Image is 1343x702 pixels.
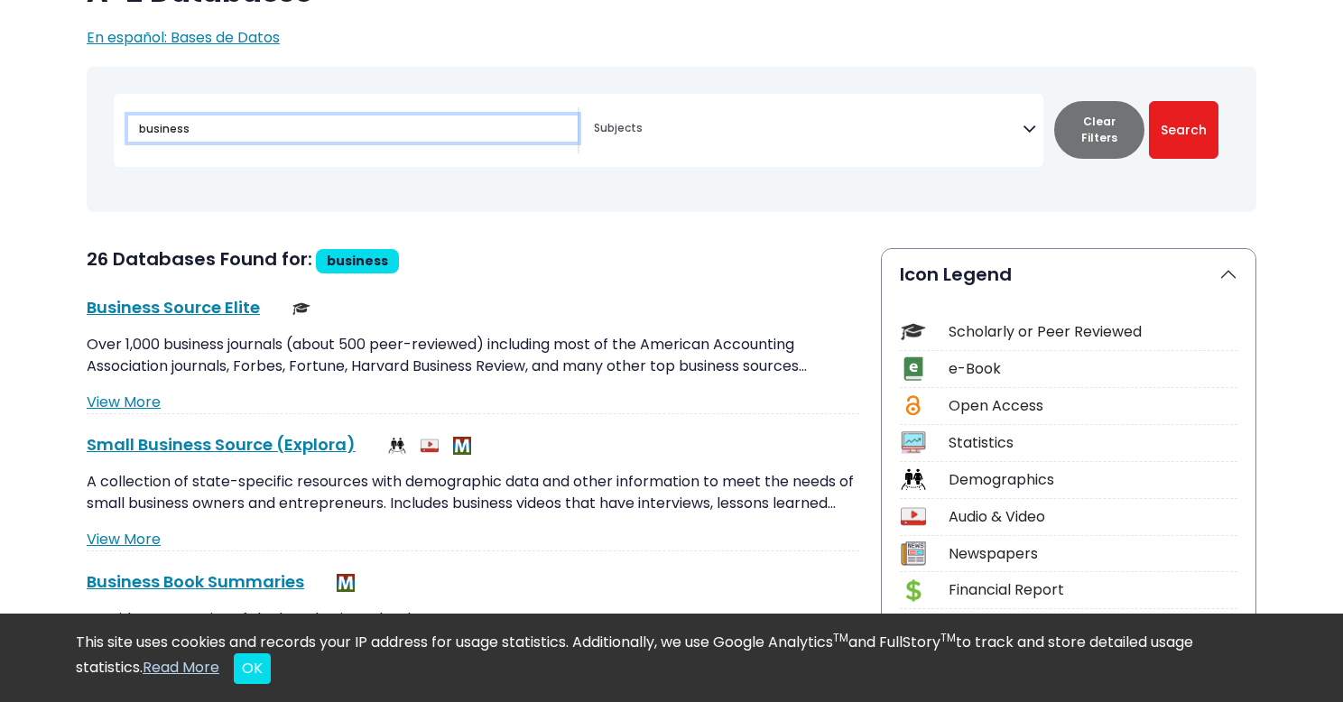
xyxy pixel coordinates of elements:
[1149,101,1218,159] button: Submit for Search Results
[901,541,925,566] img: Icon Newspapers
[87,433,356,456] a: Small Business Source (Explora)
[421,437,439,455] img: Audio & Video
[902,393,924,418] img: Icon Open Access
[87,392,161,412] a: View More
[87,529,161,550] a: View More
[87,296,260,319] a: Business Source Elite
[87,570,304,593] a: Business Book Summaries
[901,467,925,492] img: Icon Demographics
[128,115,578,142] input: Search database by title or keyword
[76,632,1267,684] div: This site uses cookies and records your IP address for usage statistics. Additionally, we use Goo...
[949,506,1237,528] div: Audio & Video
[940,630,956,645] sup: TM
[87,334,859,377] p: Over 1,000 business journals (about 500 peer-reviewed) including most of the American Accounting ...
[337,574,355,592] img: MeL (Michigan electronic Library)
[901,578,925,603] img: Icon Financial Report
[87,608,859,630] p: Provides summaries of the best business books.
[901,430,925,455] img: Icon Statistics
[901,356,925,381] img: Icon e-Book
[901,319,925,344] img: Icon Scholarly or Peer Reviewed
[949,358,1237,380] div: e-Book
[949,395,1237,417] div: Open Access
[87,246,312,272] span: 26 Databases Found for:
[453,437,471,455] img: MeL (Michigan electronic Library)
[949,432,1237,454] div: Statistics
[234,653,271,684] button: Close
[594,123,1023,137] textarea: Search
[833,630,848,645] sup: TM
[87,27,280,48] a: En español: Bases de Datos
[901,504,925,529] img: Icon Audio & Video
[882,249,1255,300] button: Icon Legend
[949,321,1237,343] div: Scholarly or Peer Reviewed
[1054,101,1144,159] button: Clear Filters
[292,300,310,318] img: Scholarly or Peer Reviewed
[388,437,406,455] img: Demographics
[87,471,859,514] p: A collection of state-specific resources with demographic data and other information to meet the ...
[87,67,1256,212] nav: Search filters
[143,657,219,678] a: Read More
[327,252,388,270] span: business
[949,543,1237,565] div: Newspapers
[949,579,1237,601] div: Financial Report
[949,469,1237,491] div: Demographics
